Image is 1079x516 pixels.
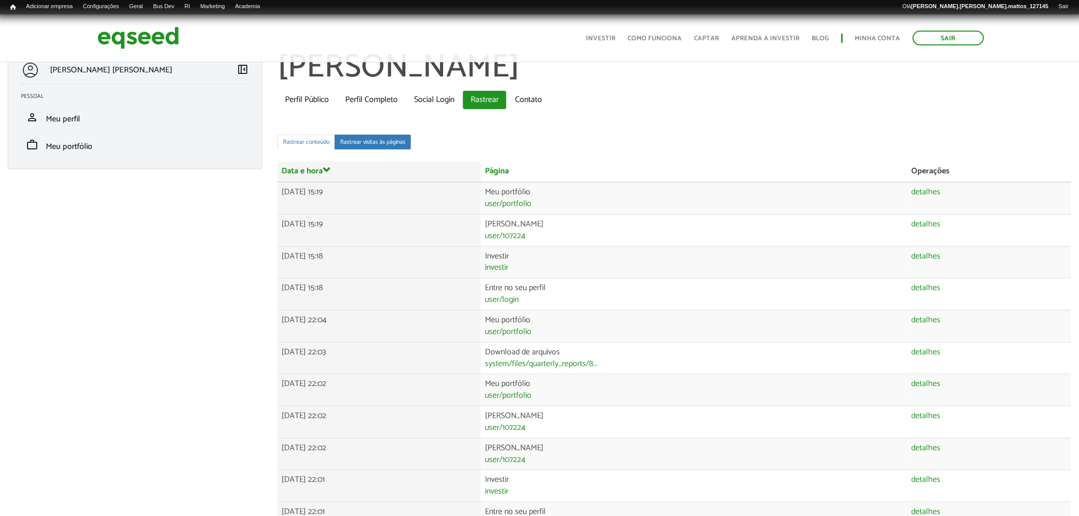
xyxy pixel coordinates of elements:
a: Rastrear visitas às páginas [335,135,411,149]
td: [PERSON_NAME] [481,406,908,438]
a: Rastrear conteúdo [277,135,335,149]
td: [DATE] 22:02 [277,374,481,406]
a: user/portfolio [485,200,531,208]
p: [PERSON_NAME] [PERSON_NAME] [50,65,172,75]
td: Investir [481,246,908,278]
a: Investir [586,35,616,42]
span: Início [10,4,16,11]
span: work [26,139,38,151]
a: Bus Dev [148,3,179,11]
a: investir [485,264,508,272]
td: [DATE] 22:02 [277,406,481,438]
a: Academia [230,3,265,11]
a: Captar [695,35,720,42]
strong: [PERSON_NAME].[PERSON_NAME].mattos_127145 [911,3,1048,9]
td: [DATE] 15:18 [277,278,481,311]
td: [PERSON_NAME] [481,438,908,470]
td: Entre no seu perfil [481,278,908,311]
td: Download de arquivos [481,342,908,374]
a: Contato [507,91,550,109]
a: user/portfolio [485,392,531,400]
span: person [26,111,38,123]
a: user/portfolio [485,328,531,336]
a: detalhes [912,220,941,228]
a: Olá[PERSON_NAME].[PERSON_NAME].mattos_127145 [897,3,1054,11]
a: Blog [812,35,829,42]
a: Data e hora [281,166,331,175]
td: [DATE] 22:04 [277,310,481,342]
a: Adicionar empresa [21,3,78,11]
a: RI [179,3,195,11]
a: Colapsar menu [237,63,249,78]
td: [DATE] 22:01 [277,470,481,502]
a: detalhes [912,380,941,388]
a: detalhes [912,188,941,196]
a: personMeu perfil [21,111,249,123]
a: detalhes [912,252,941,261]
a: Minha conta [855,35,901,42]
td: [PERSON_NAME] [481,214,908,246]
a: detalhes [912,412,941,420]
a: Sair [913,31,984,45]
a: Início [5,3,21,12]
td: Meu portfólio [481,182,908,214]
li: Meu perfil [13,104,256,131]
a: Social Login [406,91,462,109]
a: Perfil Público [277,91,337,109]
a: user/107224 [485,456,525,464]
a: detalhes [912,508,941,516]
a: Como funciona [628,35,682,42]
a: Marketing [195,3,230,11]
th: Operações [908,162,1071,182]
a: user/107224 [485,424,525,432]
a: Configurações [78,3,124,11]
a: investir [485,487,508,496]
td: [DATE] 22:02 [277,438,481,470]
td: Meu portfólio [481,310,908,342]
a: Sair [1054,3,1074,11]
a: Aprenda a investir [732,35,800,42]
td: [DATE] 15:19 [277,182,481,214]
a: system/files/quarterly_reports/8... [485,360,598,368]
td: [DATE] 15:19 [277,214,481,246]
a: detalhes [912,284,941,292]
a: Geral [124,3,148,11]
a: user/login [485,296,519,304]
a: detalhes [912,444,941,452]
span: Meu perfil [46,112,80,126]
a: detalhes [912,316,941,324]
td: Investir [481,470,908,502]
a: detalhes [912,348,941,356]
h1: [PERSON_NAME] [277,50,1071,86]
a: workMeu portfólio [21,139,249,151]
td: [DATE] 15:18 [277,246,481,278]
a: Página [485,167,509,175]
li: Meu portfólio [13,131,256,159]
span: Meu portfólio [46,140,92,153]
img: EqSeed [97,24,179,51]
h2: Pessoal [21,93,256,99]
td: Meu portfólio [481,374,908,406]
a: Perfil Completo [338,91,405,109]
a: detalhes [912,476,941,484]
span: left_panel_close [237,63,249,75]
td: [DATE] 22:03 [277,342,481,374]
a: user/107224 [485,232,525,240]
a: Rastrear [463,91,506,109]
